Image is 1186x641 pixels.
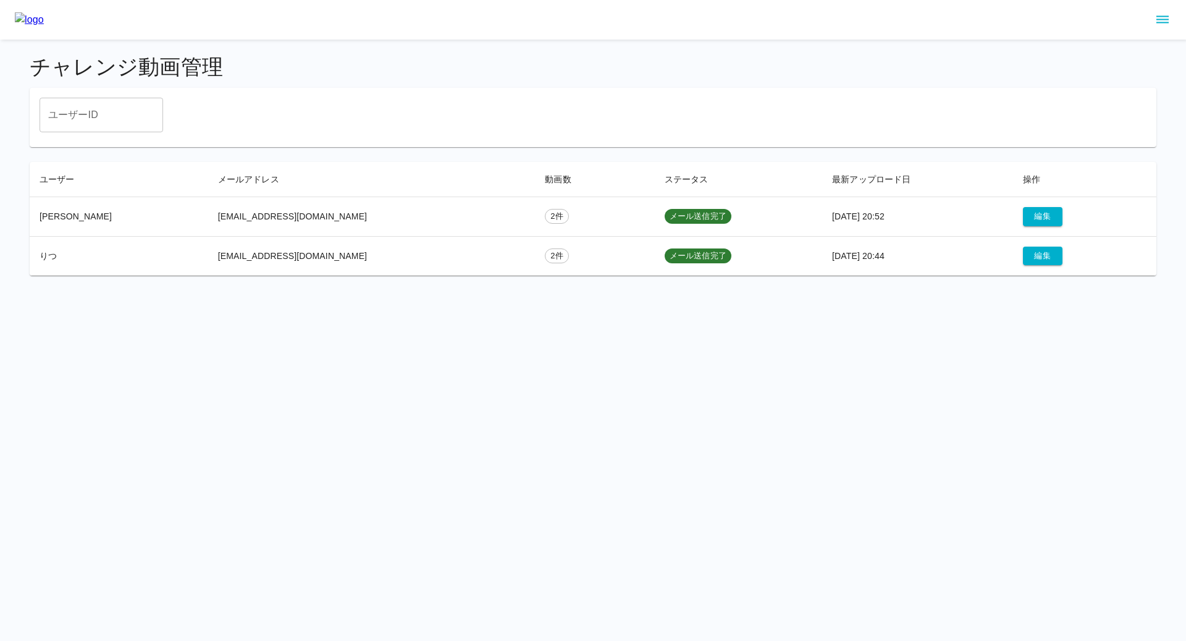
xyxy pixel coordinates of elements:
th: ユーザー [30,162,208,197]
span: メール送信完了 [665,250,731,262]
img: logo [15,12,44,27]
th: メールアドレス [208,162,536,197]
td: [EMAIL_ADDRESS][DOMAIN_NAME] [208,197,536,236]
span: 2件 [545,211,568,223]
button: 編集 [1023,207,1062,226]
span: 2件 [545,250,568,262]
td: [EMAIL_ADDRESS][DOMAIN_NAME] [208,236,536,276]
th: ステータス [655,162,822,197]
button: 編集 [1023,247,1062,266]
th: 操作 [1013,162,1156,197]
td: りつ [30,236,208,276]
td: [DATE] 20:44 [822,236,1013,276]
td: [DATE] 20:52 [822,197,1013,236]
td: [PERSON_NAME] [30,197,208,236]
th: 最新アップロード日 [822,162,1013,197]
th: 動画数 [535,162,655,197]
span: メール送信完了 [665,211,731,223]
h4: チャレンジ動画管理 [30,54,1156,80]
button: sidemenu [1152,9,1173,30]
